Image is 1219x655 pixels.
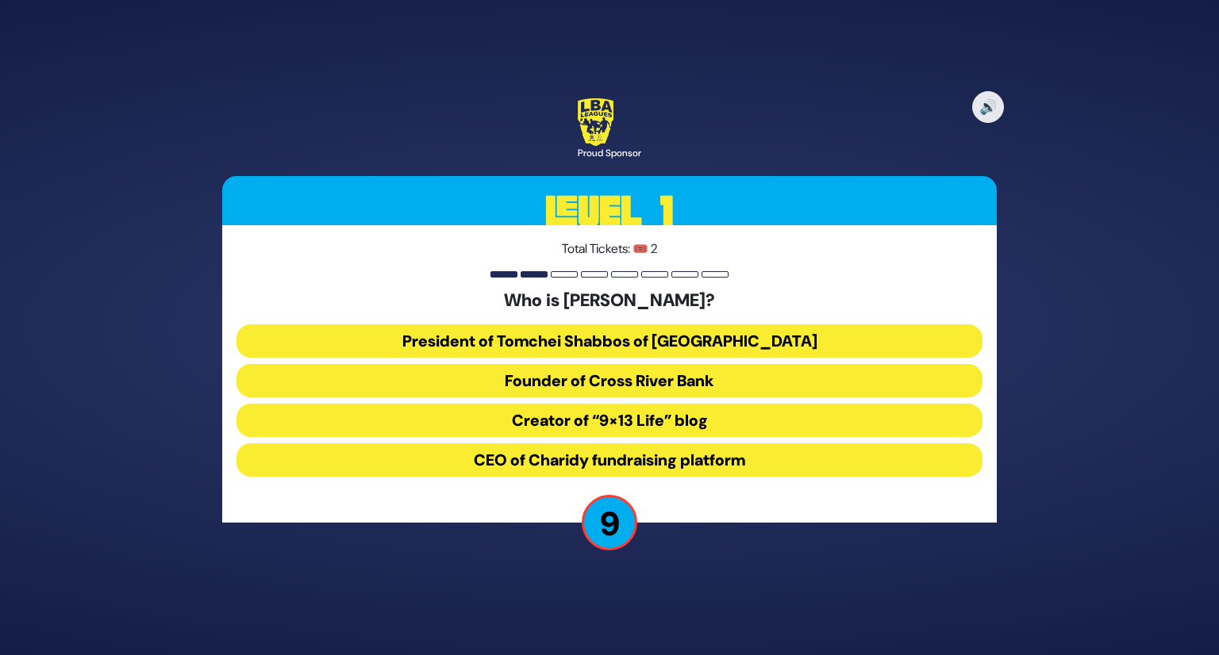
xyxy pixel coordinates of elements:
[972,91,1004,123] button: 🔊
[578,146,641,160] div: Proud Sponsor
[236,404,983,437] button: Creator of “9×13 Life” blog
[236,364,983,397] button: Founder of Cross River Bank
[236,239,983,259] p: Total Tickets: 🎟️ 2
[578,98,613,146] img: LBA
[236,290,983,311] h5: Who is [PERSON_NAME]?
[582,495,637,550] p: 9
[236,443,983,477] button: CEO of Charidy fundraising platform
[236,324,983,358] button: President of Tomchei Shabbos of [GEOGRAPHIC_DATA]
[222,176,997,247] h3: Level 1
